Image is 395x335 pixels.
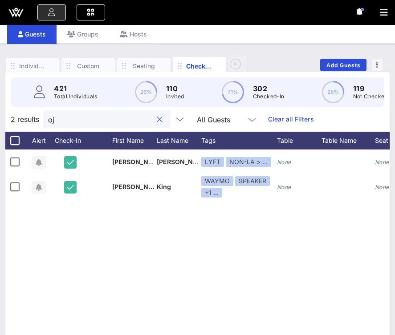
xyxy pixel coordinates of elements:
span: [PERSON_NAME] [112,183,165,190]
div: WAYMO [201,176,233,186]
div: Seating [130,62,157,70]
div: Table [277,132,322,149]
button: clear icon [157,115,163,124]
div: LYFT [201,157,224,167]
div: NON-LA > … [226,157,271,167]
p: Checked-In [253,92,285,101]
div: Table Name [322,132,375,149]
p: 110 [166,83,184,94]
div: Tags [201,132,277,149]
span: 2 results [11,114,39,125]
i: None [375,159,389,165]
div: Check-In [50,132,94,149]
div: Individuals [19,62,46,70]
span: [PERSON_NAME] [112,158,165,165]
i: None [277,159,291,165]
div: Groups [57,24,109,44]
div: Guests [7,24,57,44]
p: 302 [253,83,285,94]
div: Custom [75,62,102,70]
div: All Guests [191,110,263,128]
a: Clear all Filters [268,114,314,124]
div: Last Name [157,132,201,149]
p: Total Individuals [54,92,98,101]
div: Alert [28,132,50,149]
p: Invited [166,92,184,101]
div: Check-In [186,61,213,71]
div: First Name [112,132,157,149]
div: SPEAKER [235,176,270,186]
i: None [375,184,389,190]
i: None [277,184,291,190]
div: Hosts [109,24,158,44]
div: +1 ... [201,188,222,198]
p: 421 [54,83,98,94]
span: Add Guests [326,62,361,69]
span: King [157,183,171,190]
span: [PERSON_NAME] [157,158,209,165]
div: All Guests [197,116,230,124]
button: Add Guests [320,59,366,71]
